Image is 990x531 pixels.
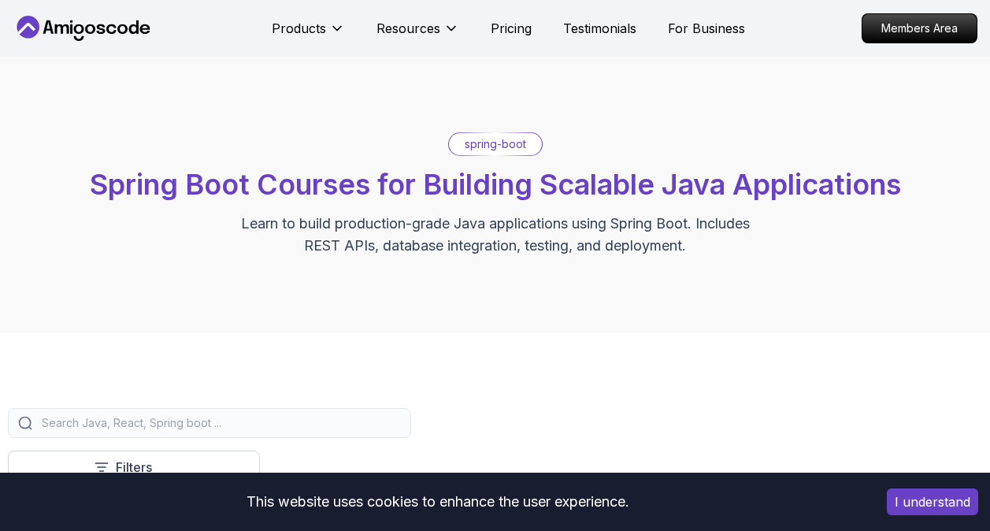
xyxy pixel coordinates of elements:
[8,451,260,484] button: Filters
[563,19,636,38] a: Testimonials
[862,13,977,43] a: Members Area
[116,458,152,477] p: Filters
[465,136,526,152] p: spring-boot
[491,19,532,38] a: Pricing
[272,19,326,38] p: Products
[668,19,745,38] a: For Business
[272,19,345,50] button: Products
[862,14,977,43] p: Members Area
[376,19,440,38] p: Resources
[90,167,901,202] span: Spring Boot Courses for Building Scalable Java Applications
[231,213,760,257] p: Learn to build production-grade Java applications using Spring Boot. Includes REST APIs, database...
[376,19,459,50] button: Resources
[12,485,863,519] div: This website uses cookies to enhance the user experience.
[892,433,990,507] iframe: chat widget
[887,488,978,515] button: Accept cookies
[39,415,401,431] input: Search Java, React, Spring boot ...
